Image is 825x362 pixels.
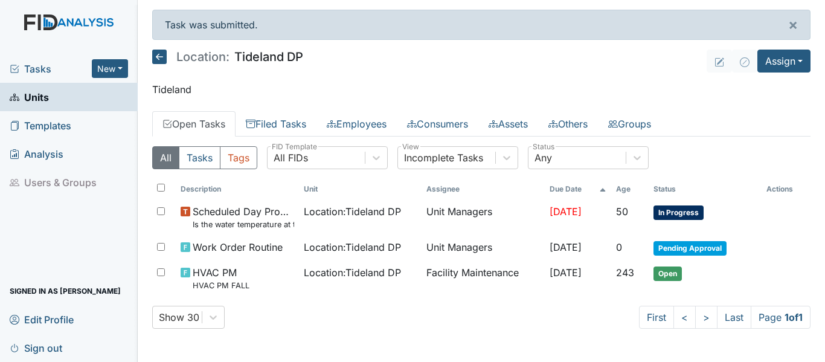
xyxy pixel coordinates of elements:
span: 243 [616,267,634,279]
a: Last [717,306,751,329]
span: [DATE] [550,241,582,253]
a: Assets [478,111,538,137]
a: Groups [598,111,661,137]
span: Scheduled Day Program Inspection Is the water temperature at the kitchen sink between 100 to 110 ... [193,204,294,230]
button: New [92,59,128,78]
th: Toggle SortBy [176,179,299,199]
span: Pending Approval [653,241,727,256]
td: Facility Maintenance [422,260,545,296]
span: Units [10,88,49,106]
span: Location : Tideland DP [304,204,401,219]
div: Type filter [152,146,257,169]
span: Analysis [10,144,63,163]
div: Open Tasks [152,146,811,329]
span: Signed in as [PERSON_NAME] [10,282,121,300]
button: Tasks [179,146,220,169]
span: Templates [10,116,71,135]
input: Toggle All Rows Selected [157,184,165,192]
th: Toggle SortBy [611,179,649,199]
a: Open Tasks [152,111,236,137]
a: Tasks [10,62,92,76]
span: 50 [616,205,628,218]
div: Show 30 [159,310,199,325]
h5: Tideland DP [152,50,303,64]
div: Incomplete Tasks [404,150,483,165]
div: Task was submitted. [152,10,811,40]
th: Actions [762,179,811,199]
nav: task-pagination [639,306,811,329]
th: Assignee [422,179,545,199]
button: Tags [220,146,257,169]
span: [DATE] [550,267,582,279]
span: Page [751,306,811,329]
span: Location: [176,51,230,63]
a: Filed Tasks [236,111,316,137]
a: Consumers [397,111,478,137]
span: Open [653,267,682,281]
td: Unit Managers [422,235,545,260]
button: Assign [757,50,811,73]
th: Toggle SortBy [649,179,761,199]
th: Toggle SortBy [299,179,422,199]
div: Any [534,150,552,165]
th: Toggle SortBy [545,179,611,199]
a: < [673,306,696,329]
small: HVAC PM FALL [193,280,249,291]
a: Employees [316,111,397,137]
div: All FIDs [274,150,308,165]
strong: 1 of 1 [785,311,803,323]
td: Unit Managers [422,199,545,235]
button: All [152,146,179,169]
span: HVAC PM HVAC PM FALL [193,265,249,291]
a: Others [538,111,598,137]
span: [DATE] [550,205,582,218]
a: First [639,306,674,329]
span: Sign out [10,338,62,357]
a: > [695,306,717,329]
small: Is the water temperature at the kitchen sink between 100 to 110 degrees? [193,219,294,230]
p: Tideland [152,82,811,97]
span: Location : Tideland DP [304,240,401,254]
span: Edit Profile [10,310,74,329]
span: × [788,16,798,33]
button: × [776,10,810,39]
span: Location : Tideland DP [304,265,401,280]
span: Work Order Routine [193,240,283,254]
span: In Progress [653,205,704,220]
span: 0 [616,241,622,253]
